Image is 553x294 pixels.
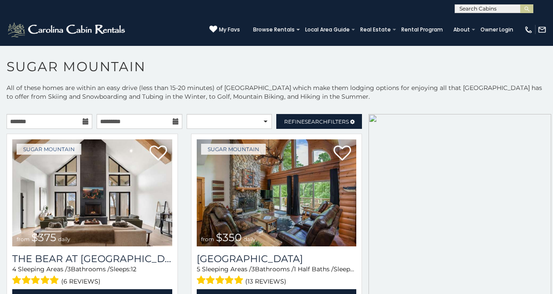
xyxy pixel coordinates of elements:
[219,26,240,34] span: My Favs
[243,236,256,242] span: daily
[197,253,357,265] a: [GEOGRAPHIC_DATA]
[209,25,240,34] a: My Favs
[197,253,357,265] h3: Grouse Moor Lodge
[284,118,349,125] span: Refine Filters
[449,24,474,36] a: About
[17,144,81,155] a: Sugar Mountain
[12,139,172,246] img: The Bear At Sugar Mountain
[538,25,546,34] img: mail-regular-white.png
[7,21,128,38] img: White-1-2.png
[294,265,334,273] span: 1 Half Baths /
[305,118,327,125] span: Search
[251,265,255,273] span: 3
[12,265,16,273] span: 4
[197,265,357,287] div: Sleeping Areas / Bathrooms / Sleeps:
[216,231,242,244] span: $350
[12,265,172,287] div: Sleeping Areas / Bathrooms / Sleeps:
[355,265,360,273] span: 12
[131,265,136,273] span: 12
[356,24,395,36] a: Real Estate
[301,24,354,36] a: Local Area Guide
[197,139,357,246] a: Grouse Moor Lodge from $350 daily
[17,236,30,242] span: from
[58,236,70,242] span: daily
[67,265,71,273] span: 3
[245,276,286,287] span: (13 reviews)
[476,24,518,36] a: Owner Login
[397,24,447,36] a: Rental Program
[249,24,299,36] a: Browse Rentals
[201,144,266,155] a: Sugar Mountain
[276,114,362,129] a: RefineSearchFilters
[524,25,533,34] img: phone-regular-white.png
[150,145,167,163] a: Add to favorites
[61,276,101,287] span: (6 reviews)
[201,236,214,242] span: from
[31,231,56,244] span: $375
[197,265,200,273] span: 5
[12,253,172,265] a: The Bear At [GEOGRAPHIC_DATA]
[12,253,172,265] h3: The Bear At Sugar Mountain
[12,139,172,246] a: The Bear At Sugar Mountain from $375 daily
[334,145,351,163] a: Add to favorites
[197,139,357,246] img: Grouse Moor Lodge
